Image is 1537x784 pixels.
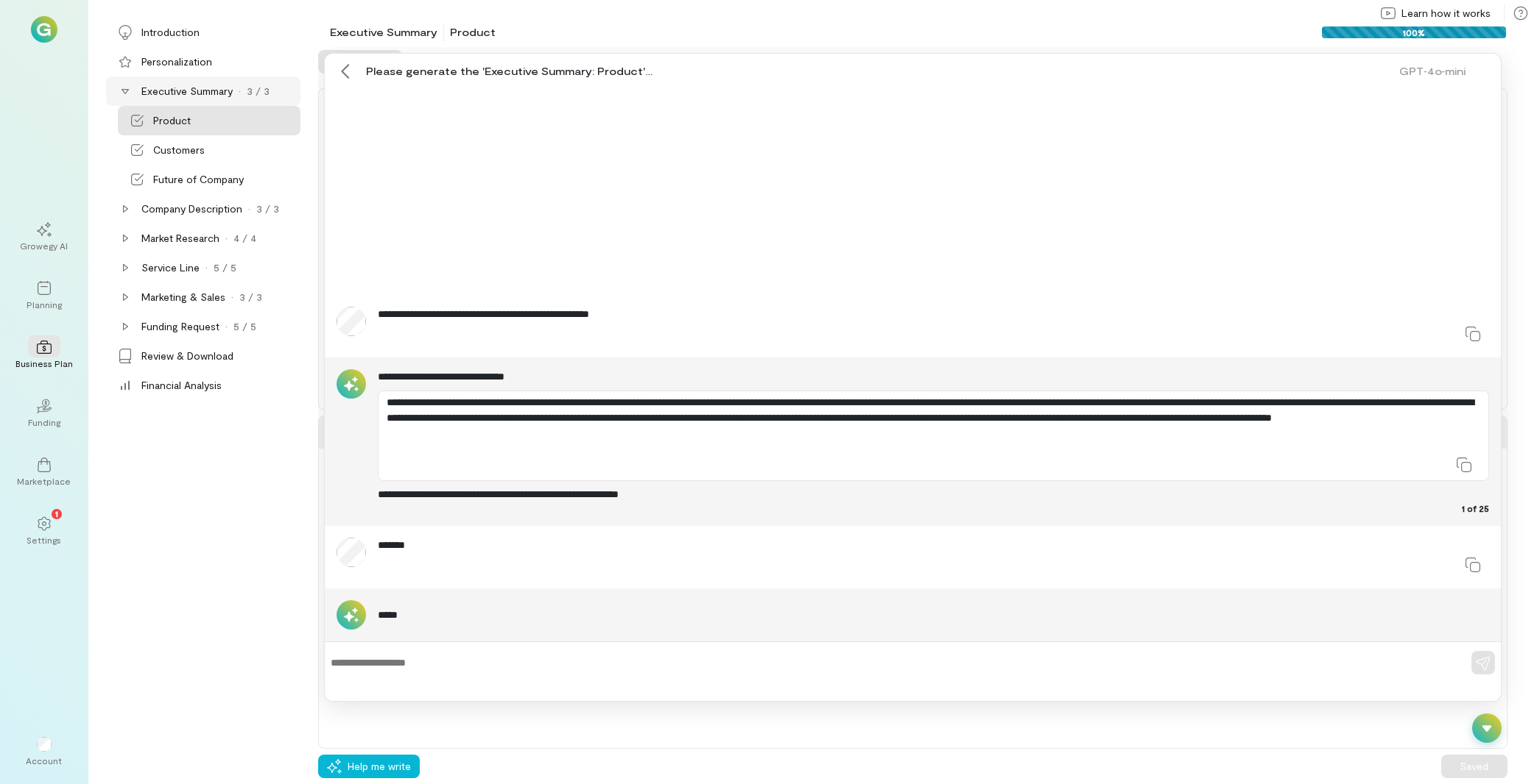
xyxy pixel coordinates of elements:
[141,231,219,246] div: Market Research
[141,84,233,99] div: Executive Summary
[27,755,63,766] div: Account
[256,202,279,216] div: 3 / 3
[21,240,68,252] div: Growegy AI
[141,290,225,304] div: Marketing & Sales
[141,319,219,334] div: Funding Request
[239,290,262,304] div: 3 / 3
[247,84,270,99] div: 3 / 3
[141,54,212,69] div: Personalization
[1401,6,1491,21] span: Learn how it works
[18,328,71,381] a: Business Plan
[231,290,233,304] div: ·
[1462,502,1489,514] span: 1 of 25
[27,534,62,546] div: Settings
[233,319,256,334] div: 5 / 5
[28,416,60,428] div: Funding
[205,260,208,275] div: ·
[18,387,71,440] a: Funding
[18,269,71,322] a: Planning
[318,50,402,74] button: Instruction
[225,319,228,334] div: ·
[141,202,242,216] div: Company Description
[318,755,420,778] button: Help me write
[214,260,236,275] div: 5 / 5
[18,475,71,487] div: Marketplace
[1441,755,1508,778] button: Saved
[348,759,411,774] span: Help me write
[318,88,1508,410] div: In this section, briefly describe your main product or service. Focus on what your business offer...
[248,202,250,216] div: ·
[141,25,200,40] div: Introduction
[141,378,222,393] div: Financial Analysis
[141,349,233,363] div: Review & Download
[141,260,200,275] div: Service Line
[15,357,73,369] div: Business Plan
[330,25,437,40] div: Executive Summary
[239,84,241,99] div: ·
[319,449,1507,502] div: editable markdown
[18,210,71,263] a: Growegy AI
[225,231,228,246] div: ·
[153,172,244,187] div: Future of Company
[233,231,256,246] div: 4 / 4
[27,299,62,310] div: Planning
[153,113,191,128] div: Product
[366,64,1380,79] div: Please generate the 'Executive Summary: Product'…
[18,505,71,557] a: Settings
[18,725,71,778] div: Account
[408,50,483,74] button: Examples
[450,25,496,40] div: Product
[18,446,71,499] a: Marketplace
[55,507,58,520] span: 1
[153,143,205,157] div: Customers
